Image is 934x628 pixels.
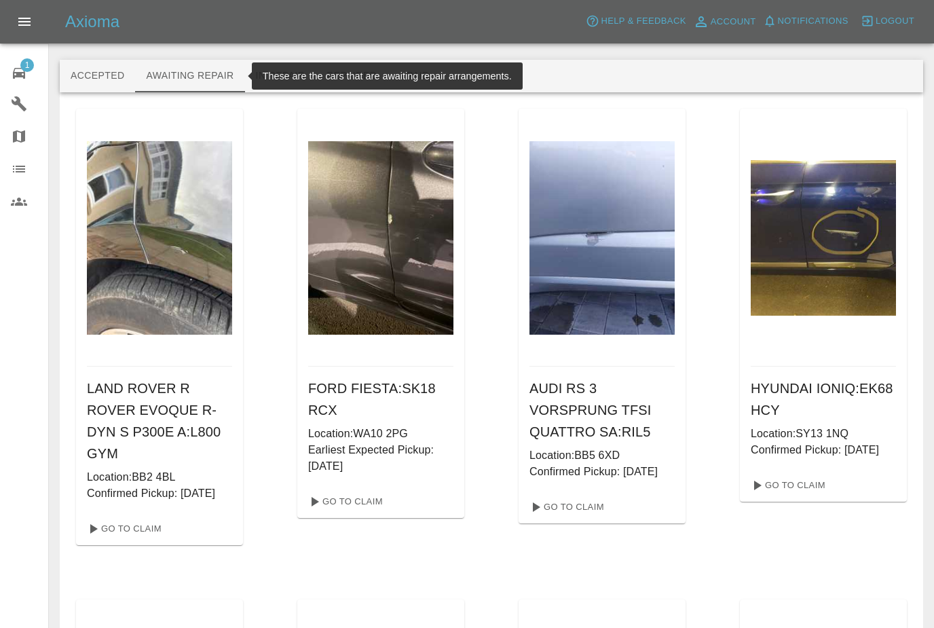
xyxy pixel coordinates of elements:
[308,426,453,442] p: Location: WA10 2PG
[87,377,232,464] h6: LAND ROVER R ROVER EVOQUE R-DYN S P300E A : L800 GYM
[316,60,388,92] button: Repaired
[308,377,453,421] h6: FORD FIESTA : SK18 RCX
[81,518,165,540] a: Go To Claim
[582,11,689,32] button: Help & Feedback
[87,469,232,485] p: Location: BB2 4BL
[690,11,760,33] a: Account
[857,11,918,32] button: Logout
[245,60,316,92] button: In Repair
[87,485,232,502] p: Confirmed Pickup: [DATE]
[8,5,41,38] button: Open drawer
[760,11,852,32] button: Notifications
[529,464,675,480] p: Confirmed Pickup: [DATE]
[778,14,848,29] span: Notifications
[529,447,675,464] p: Location: BB5 6XD
[529,377,675,443] h6: AUDI RS 3 VORSPRUNG TFSI QUATTRO SA : RIL5
[751,377,896,421] h6: HYUNDAI IONIQ : EK68 HCY
[524,496,608,518] a: Go To Claim
[303,491,386,513] a: Go To Claim
[745,475,829,496] a: Go To Claim
[308,442,453,475] p: Earliest Expected Pickup: [DATE]
[20,58,34,72] span: 1
[65,11,119,33] h5: Axioma
[601,14,686,29] span: Help & Feedback
[751,442,896,458] p: Confirmed Pickup: [DATE]
[388,60,449,92] button: Paid
[751,426,896,442] p: Location: SY13 1NQ
[876,14,914,29] span: Logout
[60,60,135,92] button: Accepted
[711,14,756,30] span: Account
[135,60,244,92] button: Awaiting Repair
